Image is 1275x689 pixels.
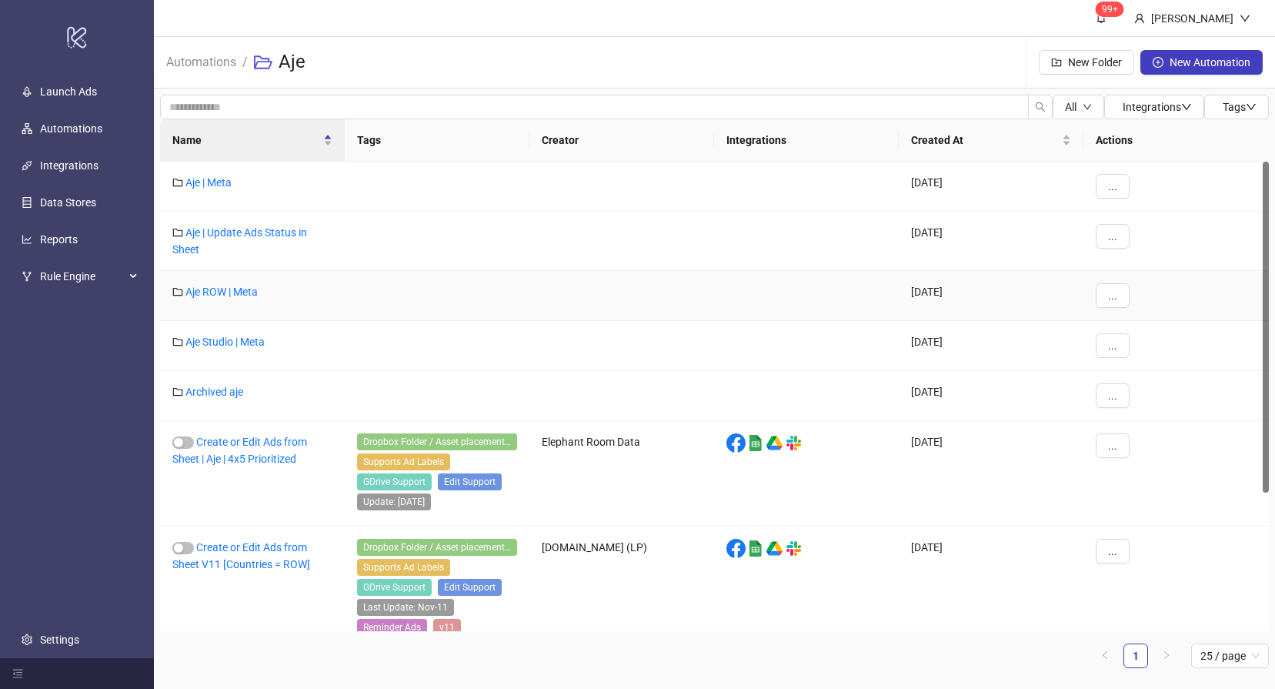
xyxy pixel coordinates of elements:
span: bell [1096,12,1106,23]
div: [PERSON_NAME] [1145,10,1240,27]
span: ... [1108,390,1117,402]
button: ... [1096,283,1130,308]
button: ... [1096,539,1130,564]
h3: Aje [279,50,305,75]
span: right [1162,651,1171,660]
span: Update: 21-10-2024 [357,493,431,510]
button: ... [1096,383,1130,408]
span: down [1181,102,1192,112]
div: [DATE] [899,212,1083,271]
button: ... [1096,433,1130,458]
sup: 1441 [1096,2,1124,17]
div: [DATE] [899,321,1083,371]
div: [DATE] [899,421,1083,527]
span: folder [172,336,183,347]
th: Name [160,119,345,162]
span: Last Update: Nov-11 [357,599,454,616]
span: down [1083,102,1092,112]
span: ... [1108,289,1117,302]
a: Aje | Meta [185,176,232,189]
th: Created At [899,119,1083,162]
span: folder-add [1051,57,1062,68]
a: Create or Edit Ads from Sheet V11 [Countries = ROW] [172,541,310,570]
button: Integrationsdown [1104,95,1204,119]
span: Integrations [1123,101,1192,113]
li: Next Page [1154,644,1179,668]
a: Automations [40,122,102,135]
div: [DOMAIN_NAME] (LP) [529,527,714,652]
span: New Automation [1170,56,1250,69]
span: user [1134,13,1145,24]
span: Rule Engine [40,261,125,292]
span: left [1100,651,1110,660]
th: Integrations [714,119,899,162]
div: [DATE] [899,271,1083,321]
span: All [1065,101,1076,113]
button: ... [1096,333,1130,358]
span: New Folder [1068,56,1122,69]
span: GDrive Support [357,579,432,596]
div: [DATE] [899,371,1083,421]
span: ... [1108,440,1117,452]
a: 1 [1124,644,1147,667]
span: Supports Ad Labels [357,453,450,470]
span: folder [172,286,183,297]
a: Aje ROW | Meta [185,286,258,298]
a: Settings [40,634,79,646]
span: folder [172,227,183,238]
button: ... [1096,224,1130,249]
span: Created At [911,132,1059,149]
span: fork [22,271,32,282]
span: Edit Support [438,579,502,596]
th: Actions [1083,119,1269,162]
span: Supports Ad Labels [357,559,450,576]
a: Create or Edit Ads from Sheet | Aje | 4x5 Prioritized [172,436,307,465]
span: folder [172,386,183,397]
button: left [1093,644,1117,668]
li: 1 [1123,644,1148,668]
a: Automations [163,52,239,69]
button: right [1154,644,1179,668]
span: down [1246,102,1257,112]
span: menu-fold [12,668,23,679]
span: search [1035,102,1046,112]
span: ... [1108,180,1117,192]
span: ... [1108,339,1117,352]
span: Dropbox Folder / Asset placement detection [357,539,517,556]
button: New Automation [1140,50,1263,75]
span: Edit Support [438,473,502,490]
a: Archived aje [185,386,243,398]
span: folder [172,177,183,188]
li: / [242,38,248,87]
a: Aje | Update Ads Status in Sheet [172,226,307,256]
span: Tags [1223,101,1257,113]
span: folder-open [254,53,272,72]
th: Tags [345,119,529,162]
a: Integrations [40,159,98,172]
div: Page Size [1191,644,1269,668]
span: ... [1108,545,1117,557]
span: Name [172,132,320,149]
span: Reminder Ads [357,619,427,636]
span: v11 [433,619,461,636]
span: Dropbox Folder / Asset placement detection [357,433,517,450]
th: Creator [529,119,714,162]
a: Launch Ads [40,85,97,98]
div: [DATE] [899,162,1083,212]
span: plus-circle [1153,57,1163,68]
button: Alldown [1053,95,1104,119]
a: Reports [40,233,78,246]
a: Data Stores [40,196,96,209]
button: ... [1096,174,1130,199]
div: Elephant Room Data [529,421,714,527]
span: ... [1108,230,1117,242]
button: Tagsdown [1204,95,1269,119]
div: [DATE] [899,527,1083,652]
button: New Folder [1039,50,1134,75]
span: 25 / page [1200,644,1260,667]
li: Previous Page [1093,644,1117,668]
span: GDrive Support [357,473,432,490]
span: down [1240,13,1250,24]
a: Aje Studio | Meta [185,336,265,348]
